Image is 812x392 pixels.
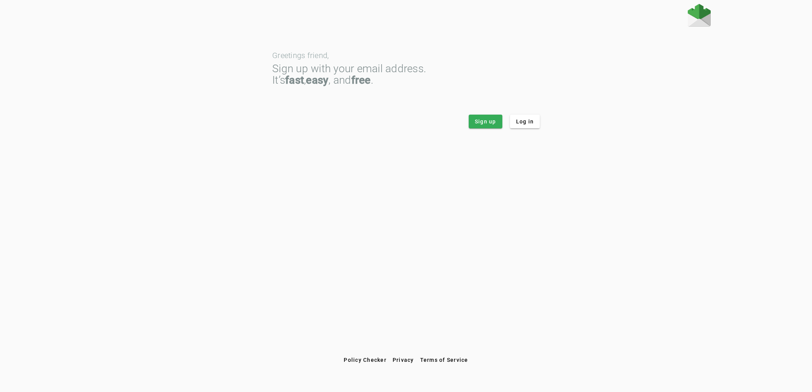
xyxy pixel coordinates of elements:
img: Fraudmarc Logo [688,4,711,27]
strong: easy [306,74,328,86]
span: Terms of Service [420,357,468,363]
span: Sign up [475,118,496,125]
strong: fast [285,74,304,86]
button: Log in [510,115,540,128]
button: Privacy [390,353,417,367]
strong: free [351,74,371,86]
span: Policy Checker [344,357,387,363]
button: Sign up [469,115,502,128]
span: Log in [516,118,534,125]
button: Policy Checker [341,353,390,367]
div: Sign up with your email address. It’s , , and . [272,63,540,86]
span: Privacy [393,357,414,363]
button: Terms of Service [417,353,471,367]
div: Greetings friend, [272,52,540,59]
